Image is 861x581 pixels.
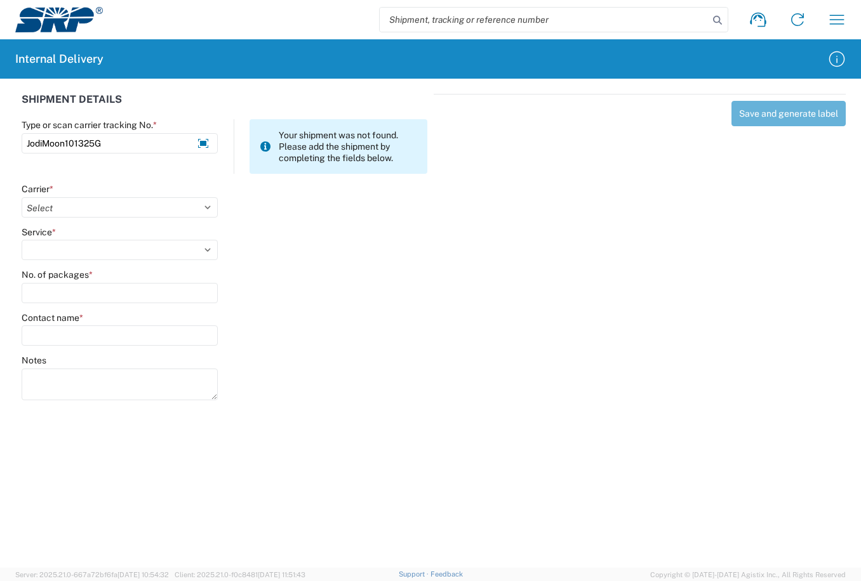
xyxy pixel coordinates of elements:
[22,183,53,195] label: Carrier
[650,569,846,580] span: Copyright © [DATE]-[DATE] Agistix Inc., All Rights Reserved
[22,119,157,131] label: Type or scan carrier tracking No.
[22,312,83,323] label: Contact name
[22,226,56,238] label: Service
[399,570,431,578] a: Support
[22,355,46,366] label: Notes
[279,129,417,164] span: Your shipment was not found. Please add the shipment by completing the fields below.
[431,570,463,578] a: Feedback
[15,571,169,578] span: Server: 2025.21.0-667a72bf6fa
[258,571,305,578] span: [DATE] 11:51:43
[15,51,103,67] h2: Internal Delivery
[22,269,93,280] label: No. of packages
[22,94,427,119] div: SHIPMENT DETAILS
[117,571,169,578] span: [DATE] 10:54:32
[15,7,103,32] img: srp
[380,8,709,32] input: Shipment, tracking or reference number
[175,571,305,578] span: Client: 2025.21.0-f0c8481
